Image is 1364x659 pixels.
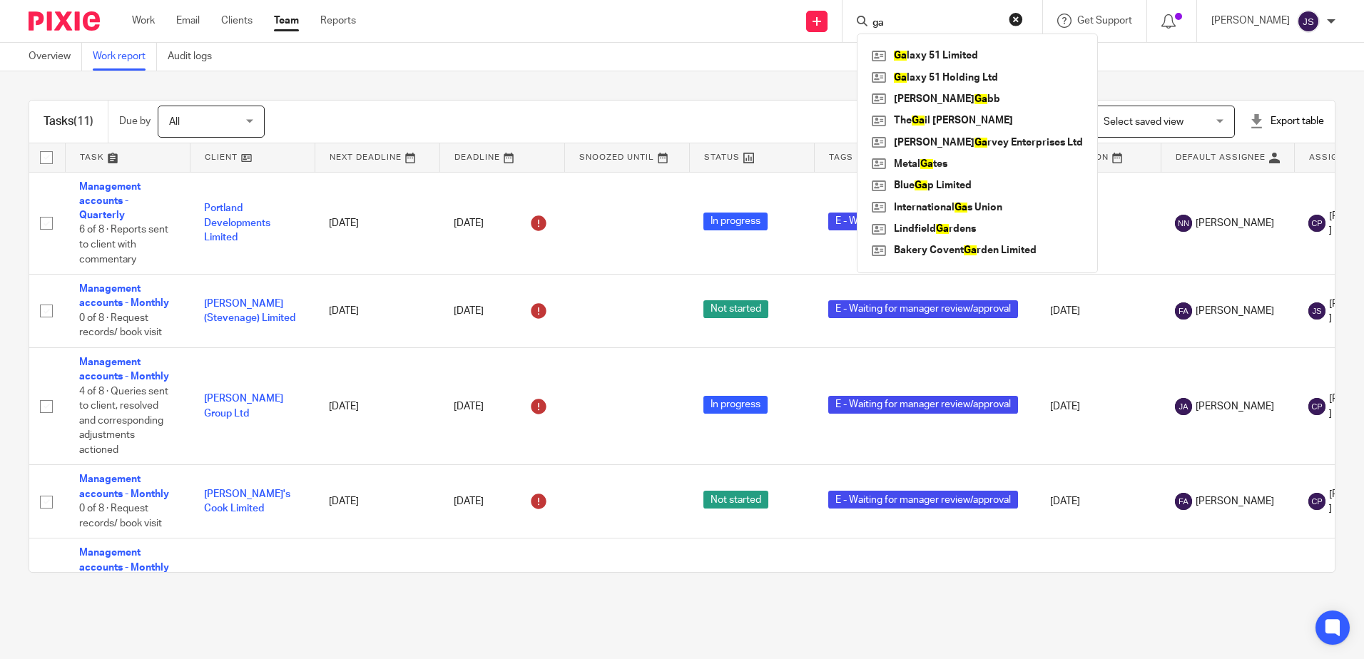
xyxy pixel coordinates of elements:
a: Management accounts - Monthly [79,548,169,572]
a: Work [132,14,155,28]
div: [DATE] [454,490,550,513]
img: svg%3E [1175,302,1192,320]
img: svg%3E [1297,10,1320,33]
a: Audit logs [168,43,223,71]
p: [PERSON_NAME] [1211,14,1290,28]
span: In progress [703,396,768,414]
span: All [169,117,180,127]
span: Not started [703,491,768,509]
span: 4 of 8 · Queries sent to client, resolved and corresponding adjustments actioned [79,387,168,455]
a: Management accounts - Monthly [79,357,169,382]
a: Overview [29,43,82,71]
td: [DATE] [315,172,439,275]
img: Pixie [29,11,100,31]
a: Management accounts - Quarterly [79,182,141,221]
span: [PERSON_NAME] [1196,494,1274,509]
span: E - Waiting for manager review/approval [828,300,1018,318]
input: Search [871,17,999,30]
a: Portland Developments Limited [204,203,270,242]
span: [PERSON_NAME] [1196,399,1274,414]
a: Management accounts - Monthly [79,284,169,308]
span: In progress [703,213,768,230]
td: [DATE] [1036,465,1161,538]
span: Tags [829,153,853,161]
img: svg%3E [1308,493,1325,510]
span: 0 of 8 · Request records/ book visit [79,504,162,528]
img: svg%3E [1175,398,1192,415]
button: Clear [1009,12,1023,26]
div: [DATE] [454,395,550,418]
span: Get Support [1077,16,1132,26]
td: [DATE] [315,275,439,348]
span: 6 of 8 · Reports sent to client with commentary [79,225,168,265]
a: [PERSON_NAME]'s Cook Limited [204,489,290,514]
td: [DATE] [315,538,439,656]
span: Select saved view [1104,117,1184,127]
img: svg%3E [1308,398,1325,415]
a: Management accounts - Monthly [79,474,169,499]
span: (11) [73,116,93,127]
a: [PERSON_NAME] Group Ltd [204,394,283,418]
a: Email [176,14,200,28]
img: svg%3E [1308,215,1325,232]
td: [DATE] [1036,347,1161,465]
span: [PERSON_NAME] [1196,216,1274,230]
td: [DATE] [1036,172,1161,275]
div: Export table [1249,114,1324,128]
span: [PERSON_NAME] [1196,304,1274,318]
td: [DATE] [1036,275,1161,348]
td: [DATE] [315,347,439,465]
a: [PERSON_NAME] (Stevenage) Limited [204,299,295,323]
div: [DATE] [454,212,550,235]
span: E - Waiting for manager review/approval [828,213,1018,230]
img: svg%3E [1175,493,1192,510]
p: Due by [119,114,151,128]
span: 0 of 8 · Request records/ book visit [79,313,162,338]
td: [DATE] [1036,538,1161,656]
a: Team [274,14,299,28]
a: Work report [93,43,157,71]
div: [DATE] [454,300,550,322]
a: Reports [320,14,356,28]
a: Clients [221,14,253,28]
img: svg%3E [1175,215,1192,232]
span: Not started [703,300,768,318]
td: [DATE] [315,465,439,538]
span: E - Waiting for manager review/approval [828,491,1018,509]
span: E - Waiting for manager review/approval [828,396,1018,414]
h1: Tasks [44,114,93,129]
img: svg%3E [1308,302,1325,320]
